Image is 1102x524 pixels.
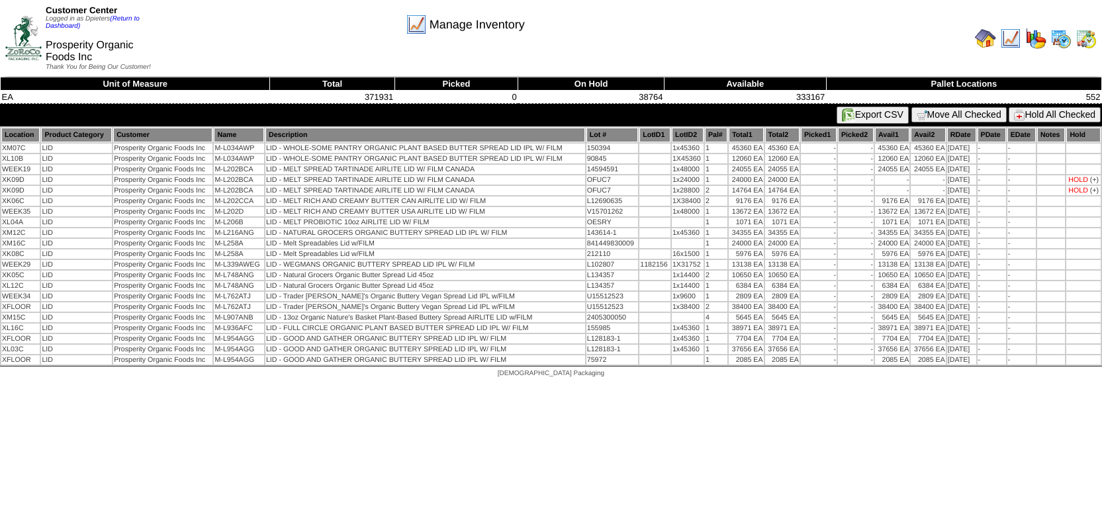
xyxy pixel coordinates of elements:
[265,249,585,259] td: LID - Melt Spreadables Lid w/FILM
[947,260,976,269] td: [DATE]
[672,186,704,195] td: 1x28800
[947,196,976,206] td: [DATE]
[265,281,585,290] td: LID - Natural Grocers Organic Butter Spread Lid 45oz
[875,239,909,248] td: 24000 EA
[214,207,263,216] td: M-L202D
[765,271,800,280] td: 10650 EA
[875,154,909,163] td: 12060 EA
[672,249,704,259] td: 16x1500
[705,144,727,153] td: 1
[1014,110,1025,120] img: hold.gif
[838,281,874,290] td: -
[518,91,665,104] td: 38764
[1,175,40,185] td: XK09D
[947,154,976,163] td: [DATE]
[586,260,639,269] td: L102807
[586,292,639,301] td: U15512523
[41,128,112,142] th: Product Category
[911,239,945,248] td: 24000 EA
[1007,271,1036,280] td: -
[801,260,837,269] td: -
[214,281,263,290] td: M-L748ANG
[875,165,909,174] td: 24055 EA
[911,281,945,290] td: 6384 EA
[214,196,263,206] td: M-L202CCA
[875,207,909,216] td: 13672 EA
[1,249,40,259] td: XK08C
[729,228,763,238] td: 34355 EA
[672,128,704,142] th: LotID2
[394,77,518,91] th: Picked
[41,271,112,280] td: LID
[41,175,112,185] td: LID
[41,154,112,163] td: LID
[639,260,670,269] td: 1182156
[1007,196,1036,206] td: -
[1,271,40,280] td: XK05C
[838,144,874,153] td: -
[911,175,945,185] td: -
[1,218,40,227] td: XL04A
[41,218,112,227] td: LID
[214,292,263,301] td: M-L762ATJ
[875,186,909,195] td: -
[911,165,945,174] td: 24055 EA
[801,207,837,216] td: -
[639,128,670,142] th: LotID1
[113,154,212,163] td: Prosperity Organic Foods Inc
[875,249,909,259] td: 5976 EA
[875,218,909,227] td: 1071 EA
[1,239,40,248] td: XM16C
[1068,176,1088,184] div: HOLD
[1068,187,1088,195] div: HOLD
[1007,218,1036,227] td: -
[41,144,112,153] td: LID
[801,239,837,248] td: -
[518,77,665,91] th: On Hold
[41,196,112,206] td: LID
[672,260,704,269] td: 1X31752
[406,14,427,35] img: line_graph.gif
[1000,28,1021,49] img: line_graph.gif
[664,91,826,104] td: 333167
[911,228,945,238] td: 34355 EA
[113,175,212,185] td: Prosperity Organic Foods Inc
[705,165,727,174] td: 1
[705,271,727,280] td: 2
[947,207,976,216] td: [DATE]
[911,186,945,195] td: -
[838,271,874,280] td: -
[672,175,704,185] td: 1x24000
[430,18,525,32] span: Manage Inventory
[978,175,1006,185] td: -
[838,218,874,227] td: -
[875,175,909,185] td: -
[911,218,945,227] td: 1071 EA
[46,5,117,15] span: Customer Center
[801,249,837,259] td: -
[947,186,976,195] td: [DATE]
[978,249,1006,259] td: -
[705,128,727,142] th: Pal#
[672,196,704,206] td: 1X38400
[947,271,976,280] td: [DATE]
[672,144,704,153] td: 1x45360
[270,77,394,91] th: Total
[801,186,837,195] td: -
[1,196,40,206] td: XK06C
[1007,260,1036,269] td: -
[875,128,909,142] th: Avail1
[672,271,704,280] td: 1x14400
[947,281,976,290] td: [DATE]
[1,186,40,195] td: XK09D
[705,281,727,290] td: 1
[41,281,112,290] td: LID
[586,249,639,259] td: 212110
[801,165,837,174] td: -
[705,186,727,195] td: 2
[947,228,976,238] td: [DATE]
[947,144,976,153] td: [DATE]
[765,196,800,206] td: 9176 EA
[911,144,945,153] td: 45360 EA
[1025,28,1046,49] img: graph.gif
